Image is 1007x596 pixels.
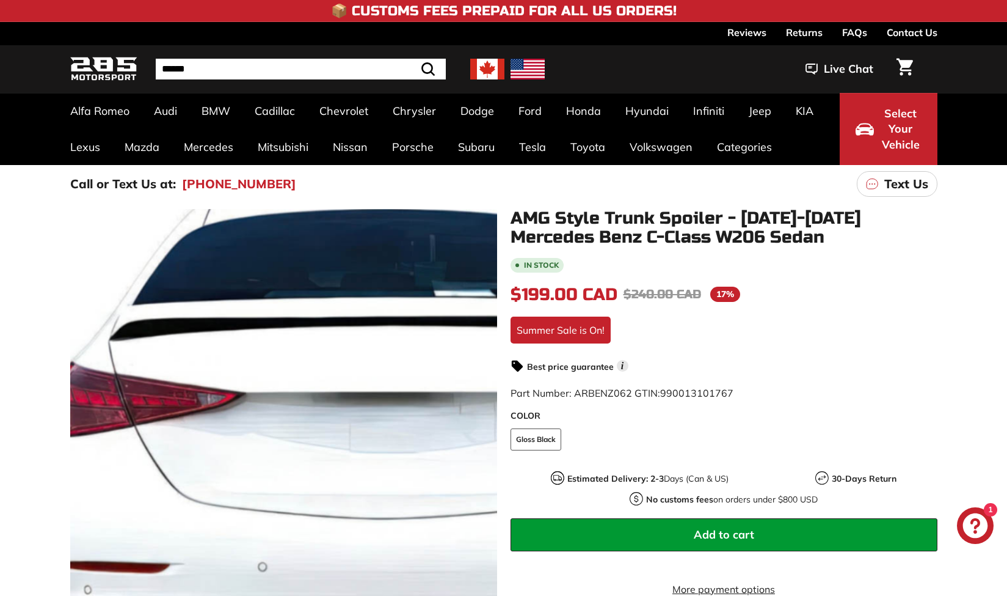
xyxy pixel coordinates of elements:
span: 17% [710,287,740,302]
p: on orders under $800 USD [646,493,818,506]
a: Subaru [446,129,507,165]
button: Select Your Vehicle [840,93,937,165]
a: Alfa Romeo [58,93,142,129]
p: Text Us [884,175,928,193]
a: Toyota [558,129,617,165]
a: Tesla [507,129,558,165]
span: Select Your Vehicle [880,106,922,153]
a: Lexus [58,129,112,165]
a: Contact Us [887,22,937,43]
span: $199.00 CAD [511,284,617,305]
a: Honda [554,93,613,129]
button: Live Chat [790,54,889,84]
a: Chevrolet [307,93,380,129]
p: Days (Can & US) [567,473,729,485]
h1: AMG Style Trunk Spoiler - [DATE]-[DATE] Mercedes Benz C-Class W206 Sedan [511,209,937,247]
a: Dodge [448,93,506,129]
a: Hyundai [613,93,681,129]
button: Add to cart [511,518,937,551]
span: Part Number: ARBENZ062 GTIN: [511,387,733,399]
span: Live Chat [824,61,873,77]
a: Jeep [736,93,783,129]
img: Logo_285_Motorsport_areodynamics_components [70,55,137,84]
input: Search [156,59,446,79]
a: Mitsubishi [245,129,321,165]
strong: Best price guarantee [527,361,614,372]
strong: Estimated Delivery: 2-3 [567,473,664,484]
a: Mercedes [172,129,245,165]
a: Infiniti [681,93,736,129]
a: Reviews [727,22,766,43]
inbox-online-store-chat: Shopify online store chat [953,507,997,547]
strong: No customs fees [646,494,713,505]
span: i [617,360,628,372]
a: Cart [889,48,920,90]
a: Audi [142,93,189,129]
strong: 30-Days Return [832,473,896,484]
a: Chrysler [380,93,448,129]
label: COLOR [511,410,937,422]
a: Porsche [380,129,446,165]
a: KIA [783,93,826,129]
a: Ford [506,93,554,129]
a: Text Us [857,171,937,197]
a: BMW [189,93,242,129]
span: Add to cart [694,528,754,542]
b: In stock [524,262,559,269]
div: Summer Sale is On! [511,317,611,344]
a: [PHONE_NUMBER] [182,175,296,193]
a: Volkswagen [617,129,705,165]
h4: 📦 Customs Fees Prepaid for All US Orders! [331,4,677,18]
span: $240.00 CAD [623,287,701,302]
a: Nissan [321,129,380,165]
a: Mazda [112,129,172,165]
a: Returns [786,22,823,43]
p: Call or Text Us at: [70,175,176,193]
a: FAQs [842,22,867,43]
a: Categories [705,129,784,165]
span: 990013101767 [660,387,733,399]
a: Cadillac [242,93,307,129]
